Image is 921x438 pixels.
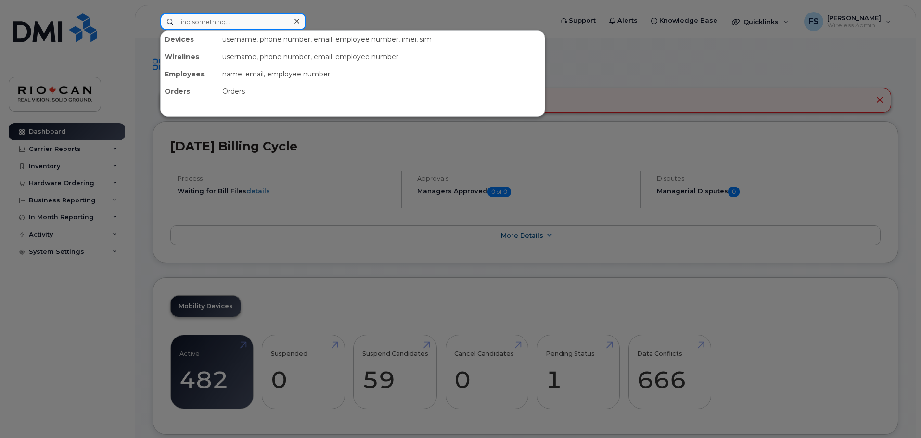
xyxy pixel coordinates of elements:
[218,31,545,48] div: username, phone number, email, employee number, imei, sim
[218,48,545,65] div: username, phone number, email, employee number
[161,65,218,83] div: Employees
[218,83,545,100] div: Orders
[161,31,218,48] div: Devices
[161,48,218,65] div: Wirelines
[218,65,545,83] div: name, email, employee number
[161,83,218,100] div: Orders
